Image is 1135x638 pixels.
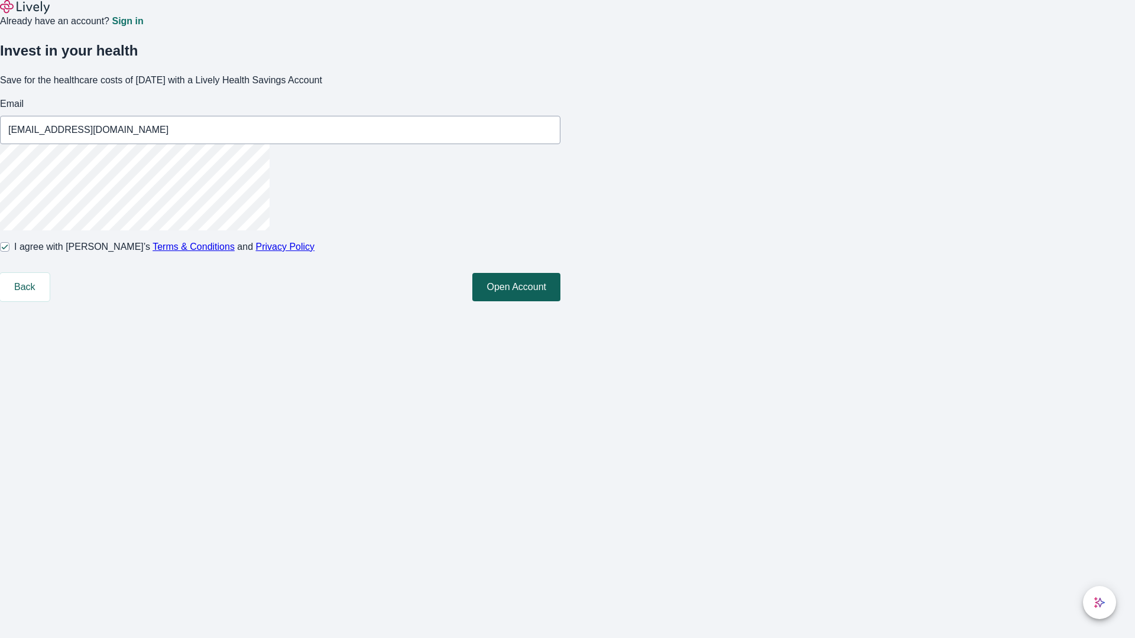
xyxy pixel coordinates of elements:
button: Open Account [472,273,560,301]
button: chat [1083,586,1116,619]
a: Sign in [112,17,143,26]
a: Privacy Policy [256,242,315,252]
a: Terms & Conditions [153,242,235,252]
svg: Lively AI Assistant [1094,597,1105,608]
span: I agree with [PERSON_NAME]’s and [14,240,314,254]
